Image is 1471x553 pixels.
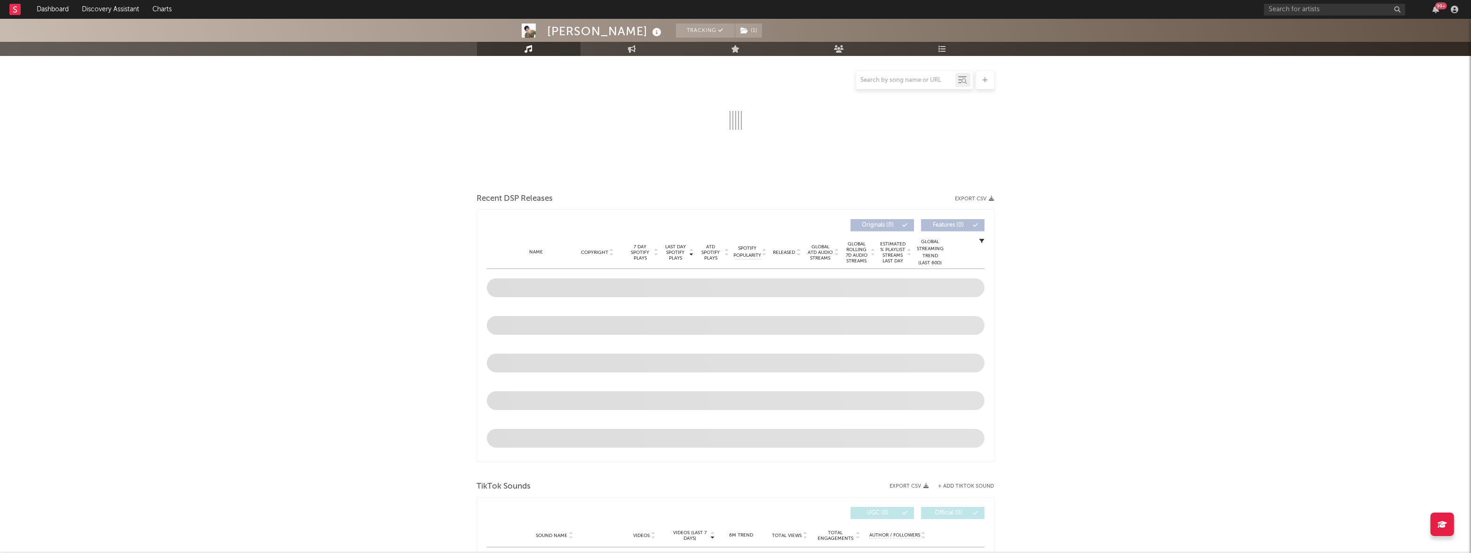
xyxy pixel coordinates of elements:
[663,244,688,261] span: Last Day Spotify Plays
[1432,6,1439,13] button: 99+
[921,507,985,519] button: Official(0)
[880,241,906,264] span: Estimated % Playlist Streams Last Day
[772,533,802,538] span: Total Views
[477,481,531,492] span: TikTok Sounds
[671,530,709,541] span: Videos (last 7 days)
[938,484,994,489] button: + Add TikTok Sound
[851,507,914,519] button: UGC(0)
[857,222,900,228] span: Originals ( 0 )
[1264,4,1405,16] input: Search for artists
[676,24,735,38] button: Tracking
[927,510,970,516] span: Official ( 0 )
[506,249,567,256] div: Name
[1435,2,1447,9] div: 99 +
[536,533,568,538] span: Sound Name
[699,244,724,261] span: ATD Spotify Plays
[916,238,945,267] div: Global Streaming Trend (Last 60D)
[634,533,650,538] span: Videos
[735,24,763,38] span: ( 1 )
[548,24,664,39] div: [PERSON_NAME]
[735,24,762,38] button: (1)
[808,244,834,261] span: Global ATD Audio Streams
[856,77,955,84] input: Search by song name or URL
[477,193,553,205] span: Recent DSP Releases
[921,219,985,231] button: Features(0)
[733,245,761,259] span: Spotify Popularity
[719,532,763,539] div: 6M Trend
[955,196,994,202] button: Export CSV
[927,222,970,228] span: Features ( 0 )
[890,483,929,489] button: Export CSV
[869,532,920,538] span: Author / Followers
[857,510,900,516] span: UGC ( 0 )
[851,219,914,231] button: Originals(0)
[816,530,854,541] span: Total Engagements
[581,250,608,255] span: Copyright
[844,241,870,264] span: Global Rolling 7D Audio Streams
[773,250,795,255] span: Released
[628,244,653,261] span: 7 Day Spotify Plays
[929,484,994,489] button: + Add TikTok Sound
